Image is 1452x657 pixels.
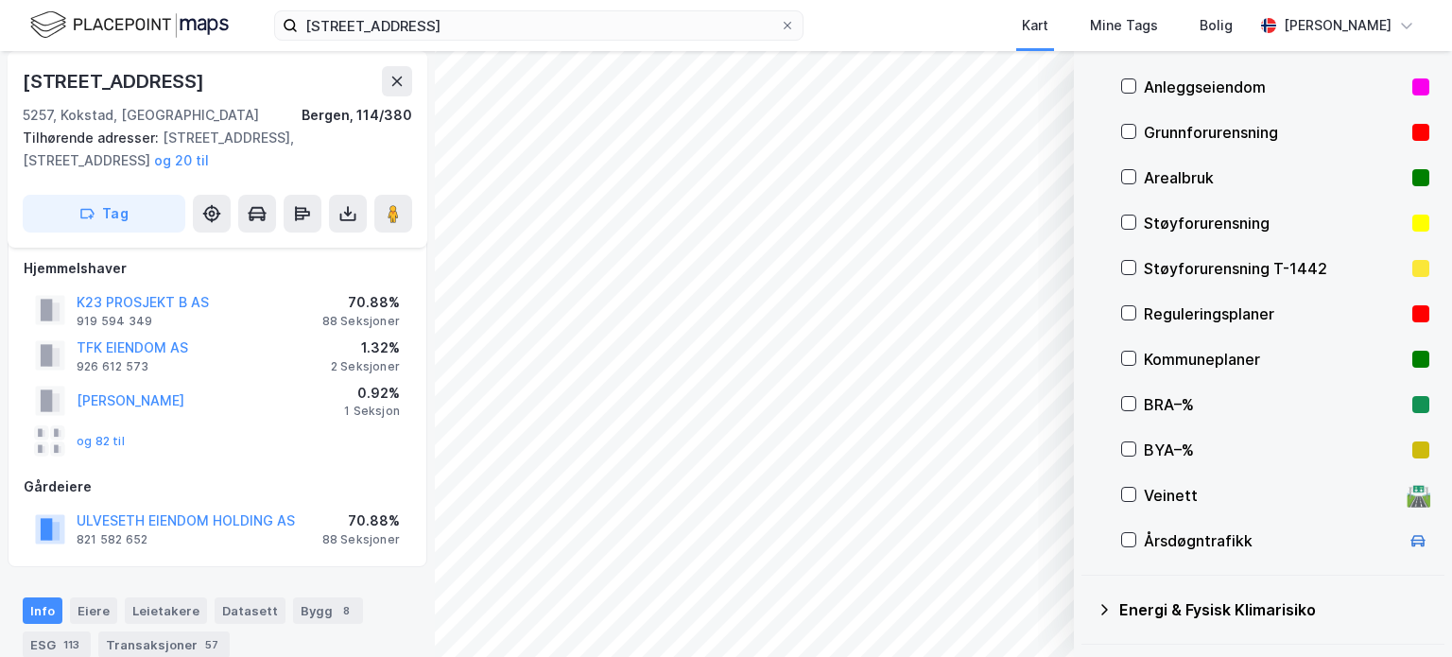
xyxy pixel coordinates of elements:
div: Støyforurensning [1144,212,1405,234]
div: 1.32% [331,337,400,359]
div: 926 612 573 [77,359,148,374]
div: Arealbruk [1144,166,1405,189]
div: Hjemmelshaver [24,257,411,280]
div: [STREET_ADDRESS] [23,66,208,96]
div: Gårdeiere [24,475,411,498]
button: Tag [23,195,185,233]
div: 70.88% [322,510,400,532]
div: BYA–% [1144,439,1405,461]
div: 88 Seksjoner [322,532,400,547]
div: 821 582 652 [77,532,147,547]
div: 2 Seksjoner [331,359,400,374]
div: Kart [1022,14,1048,37]
div: Støyforurensning T-1442 [1144,257,1405,280]
span: Tilhørende adresser: [23,130,163,146]
div: Bolig [1200,14,1233,37]
div: Kontrollprogram for chat [1357,566,1452,657]
div: Eiere [70,597,117,624]
div: Energi & Fysisk Klimarisiko [1119,598,1429,621]
div: 88 Seksjoner [322,314,400,329]
div: 0.92% [344,382,400,405]
input: Søk på adresse, matrikkel, gårdeiere, leietakere eller personer [298,11,780,40]
div: Bergen, 114/380 [302,104,412,127]
div: [PERSON_NAME] [1284,14,1391,37]
div: 57 [201,635,222,654]
div: 70.88% [322,291,400,314]
div: Datasett [215,597,285,624]
div: 113 [60,635,83,654]
div: 8 [337,601,355,620]
div: 1 Seksjon [344,404,400,419]
div: Anleggseiendom [1144,76,1405,98]
div: Bygg [293,597,363,624]
div: Veinett [1144,484,1399,507]
div: 919 594 349 [77,314,152,329]
div: Reguleringsplaner [1144,303,1405,325]
div: 5257, Kokstad, [GEOGRAPHIC_DATA] [23,104,259,127]
div: [STREET_ADDRESS], [STREET_ADDRESS] [23,127,397,172]
div: Kommuneplaner [1144,348,1405,371]
div: 🛣️ [1406,483,1431,508]
div: Leietakere [125,597,207,624]
img: logo.f888ab2527a4732fd821a326f86c7f29.svg [30,9,229,42]
div: BRA–% [1144,393,1405,416]
div: Mine Tags [1090,14,1158,37]
div: Grunnforurensning [1144,121,1405,144]
div: Info [23,597,62,624]
iframe: Chat Widget [1357,566,1452,657]
div: Årsdøgntrafikk [1144,529,1399,552]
